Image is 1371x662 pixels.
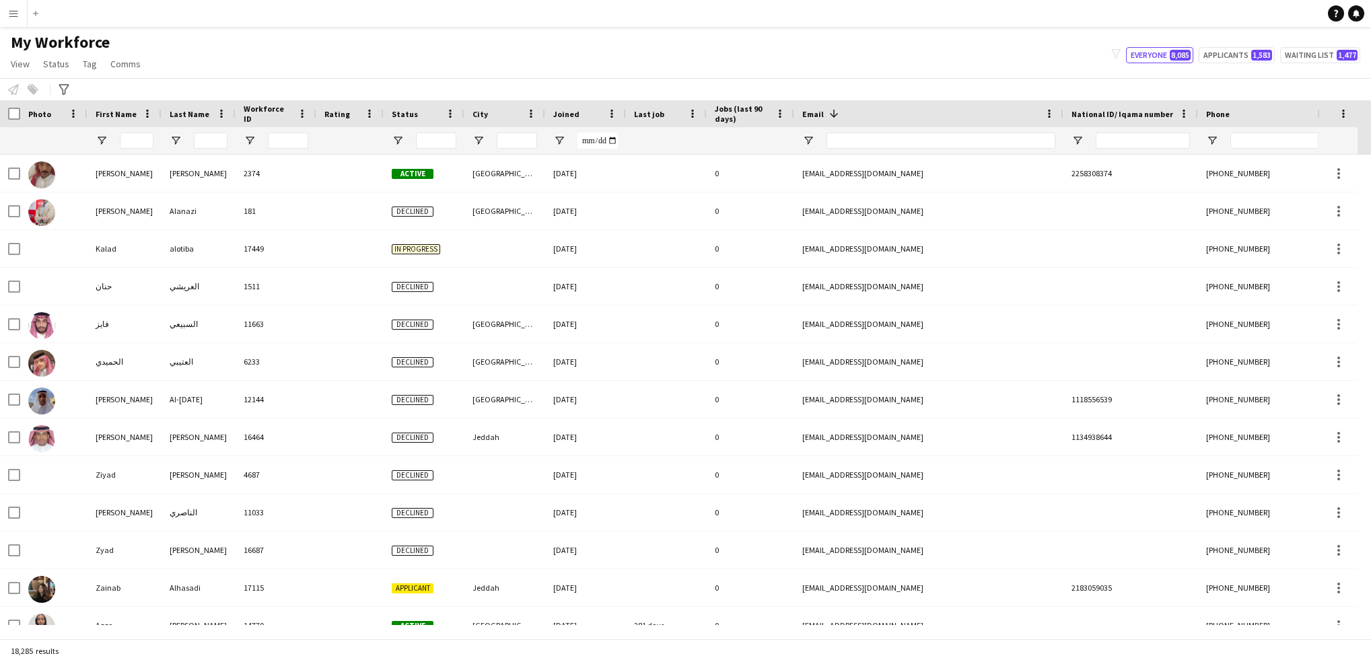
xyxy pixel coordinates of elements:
div: Ziyad [87,456,162,493]
div: [EMAIL_ADDRESS][DOMAIN_NAME] [794,418,1063,455]
div: 0 [707,456,794,493]
div: [EMAIL_ADDRESS][DOMAIN_NAME] [794,494,1063,531]
span: 1118556539 [1071,394,1112,404]
div: [PERSON_NAME] [162,418,236,455]
span: Last job [634,109,664,119]
div: alotiba [162,230,236,267]
img: Zainab Alhasadi [28,576,55,603]
span: Status [43,58,69,70]
div: [PERSON_NAME] [87,418,162,455]
span: 8,085 [1170,50,1191,61]
div: [EMAIL_ADDRESS][DOMAIN_NAME] [794,230,1063,267]
div: 0 [707,230,794,267]
div: Kalad [87,230,162,267]
span: Declined [392,508,433,518]
div: [PERSON_NAME] [162,607,236,644]
span: Declined [392,470,433,480]
div: [DATE] [545,268,626,305]
span: Phone [1206,109,1230,119]
button: Open Filter Menu [1071,135,1084,147]
div: Zainab [87,569,162,606]
div: فايز [87,305,162,342]
div: 0 [707,381,794,418]
div: [PHONE_NUMBER] [1198,418,1370,455]
input: Status Filter Input [416,133,456,149]
div: [DATE] [545,305,626,342]
div: الناصري [162,494,236,531]
div: [PHONE_NUMBER] [1198,494,1370,531]
div: 0 [707,192,794,229]
div: [DATE] [545,494,626,531]
div: [EMAIL_ADDRESS][DOMAIN_NAME] [794,268,1063,305]
div: السبيعي [162,305,236,342]
span: Photo [28,109,51,119]
span: 1,477 [1337,50,1358,61]
span: 2183059035 [1071,583,1112,593]
span: Last Name [170,109,209,119]
span: Applicant [392,583,433,593]
div: [PHONE_NUMBER] [1198,607,1370,644]
div: [PHONE_NUMBER] [1198,531,1370,568]
div: 0 [707,343,794,380]
div: 0 [707,569,794,606]
span: Active [392,621,433,631]
span: Active [392,169,433,179]
span: Declined [392,357,433,367]
div: [PHONE_NUMBER] [1198,192,1370,229]
button: Open Filter Menu [802,135,814,147]
div: Alanazi [162,192,236,229]
div: حنان [87,268,162,305]
div: [PHONE_NUMBER] [1198,155,1370,192]
div: 14770 [236,607,316,644]
div: [PHONE_NUMBER] [1198,230,1370,267]
div: [PERSON_NAME] [87,155,162,192]
input: Workforce ID Filter Input [268,133,308,149]
div: [GEOGRAPHIC_DATA] [464,155,545,192]
div: [EMAIL_ADDRESS][DOMAIN_NAME] [794,343,1063,380]
button: Open Filter Menu [472,135,485,147]
div: [EMAIL_ADDRESS][DOMAIN_NAME] [794,192,1063,229]
span: Tag [83,58,97,70]
img: Abdul Razzaq Al-Mawlid [28,388,55,414]
div: 0 [707,268,794,305]
button: Open Filter Menu [392,135,404,147]
div: [PHONE_NUMBER] [1198,569,1370,606]
div: [PERSON_NAME] [162,531,236,568]
img: Abdulrahman Alanazi [28,199,55,226]
img: Azza Hasan [28,614,55,640]
a: Status [38,55,75,73]
button: Open Filter Menu [1206,135,1218,147]
a: View [5,55,35,73]
div: 17449 [236,230,316,267]
div: [GEOGRAPHIC_DATA] [464,343,545,380]
div: Al-[DATE] [162,381,236,418]
button: Everyone8,085 [1126,47,1193,63]
div: 16464 [236,418,316,455]
div: 0 [707,531,794,568]
span: Declined [392,395,433,405]
img: Abdulaziz Shalabi [28,425,55,452]
span: In progress [392,244,440,254]
div: [PHONE_NUMBER] [1198,268,1370,305]
div: العتيبي [162,343,236,380]
input: Last Name Filter Input [194,133,227,149]
div: [DATE] [545,230,626,267]
span: Declined [392,320,433,330]
span: National ID/ Iqama number [1071,109,1173,119]
div: [EMAIL_ADDRESS][DOMAIN_NAME] [794,607,1063,644]
img: فايز السبيعي [28,312,55,339]
div: [DATE] [545,607,626,644]
div: [DATE] [545,155,626,192]
div: [DATE] [545,343,626,380]
div: [GEOGRAPHIC_DATA] [464,305,545,342]
button: Open Filter Menu [553,135,565,147]
span: Rating [324,109,350,119]
a: Comms [105,55,146,73]
div: Jeddah [464,569,545,606]
div: [DATE] [545,381,626,418]
input: Phone Filter Input [1230,133,1362,149]
input: City Filter Input [497,133,537,149]
div: [GEOGRAPHIC_DATA] [464,607,545,644]
img: Abdulaziz Saleh [28,161,55,188]
div: [EMAIL_ADDRESS][DOMAIN_NAME] [794,531,1063,568]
